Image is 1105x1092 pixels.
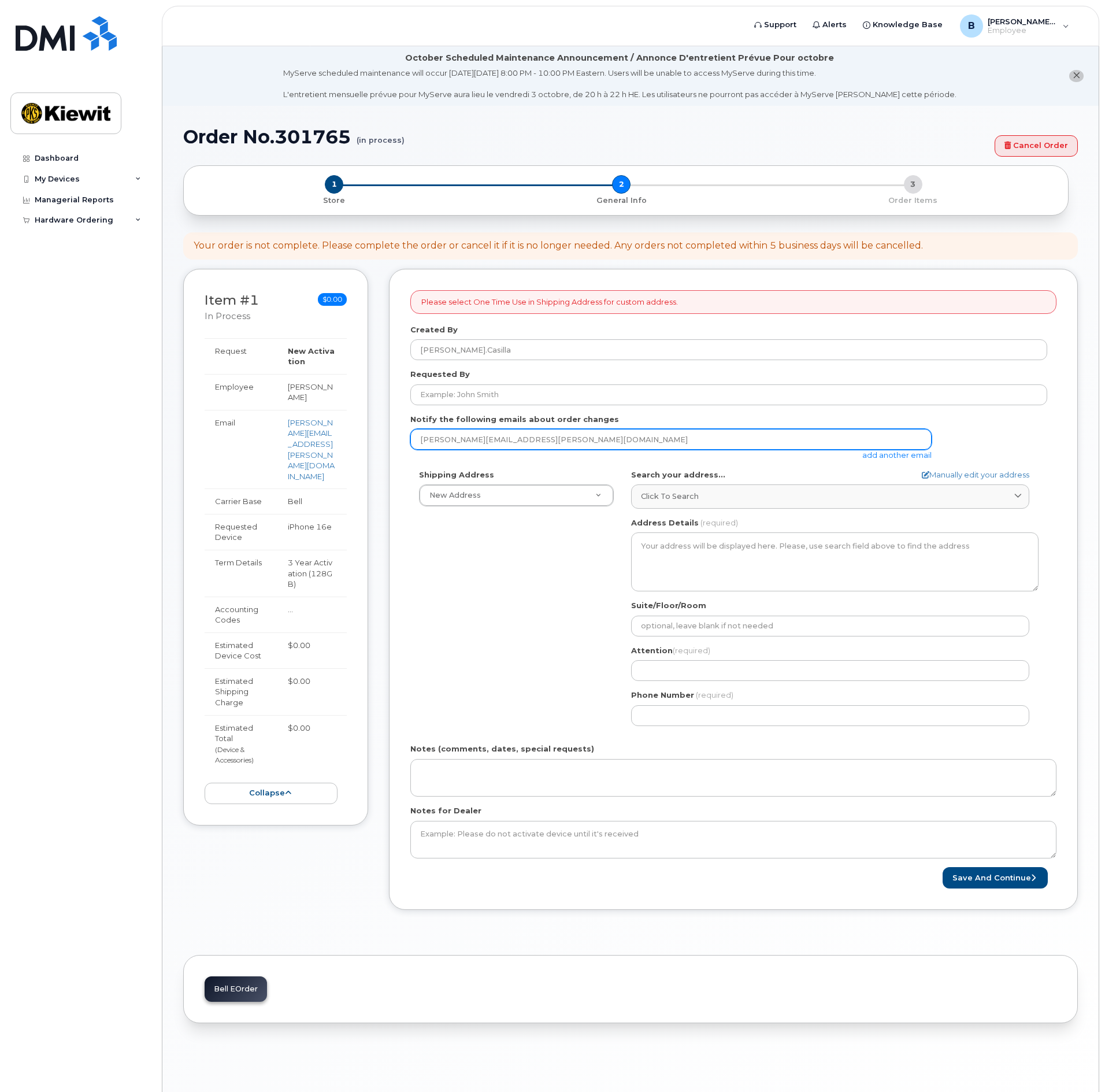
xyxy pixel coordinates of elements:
label: Attention [631,645,710,656]
button: collapse [205,783,338,804]
span: New Address [429,491,481,499]
label: Suite/Floor/Room [631,600,706,611]
a: Manually edit your address [922,469,1029,480]
a: New Address [420,485,613,506]
label: Created By [410,324,458,335]
td: Estimated Total [205,715,277,772]
span: Click to search [641,491,699,502]
a: [PERSON_NAME][EMAIL_ADDRESS][PERSON_NAME][DOMAIN_NAME] [288,418,335,481]
small: (Device & Accessories) [215,745,254,765]
td: Request [205,338,277,374]
input: Example: john@appleseed.com [410,429,932,450]
h1: Order No.301765 [183,127,989,147]
td: Bell [277,488,347,514]
td: $0.00 [277,715,347,772]
td: Accounting Codes [205,597,277,632]
p: Store [198,195,471,206]
label: Notes for Dealer [410,805,481,816]
span: (required) [700,518,738,527]
span: (required) [696,690,733,699]
iframe: Messenger Launcher [1055,1042,1096,1083]
input: Example: John Smith [410,384,1047,405]
h3: Item #1 [205,293,259,323]
a: 1 Store [193,194,476,206]
label: Shipping Address [419,469,494,480]
strong: New Activation [288,346,335,367]
td: Carrier Base [205,488,277,514]
td: Requested Device [205,514,277,550]
td: Estimated Shipping Charge [205,668,277,715]
label: Phone Number [631,690,694,701]
span: … [288,605,293,614]
button: close notification [1069,70,1084,82]
td: 3 Year Activation (128GB) [277,550,347,597]
a: Cancel Order [995,135,1078,157]
td: Estimated Device Cost [205,632,277,668]
label: Notes (comments, dates, special requests) [410,743,594,754]
button: Save and Continue [943,867,1048,889]
a: Click to search [631,484,1029,508]
div: MyServe scheduled maintenance will occur [DATE][DATE] 8:00 PM - 10:00 PM Eastern. Users will be u... [283,68,956,100]
span: (required) [673,646,710,655]
div: Your order is not complete. Please complete the order or cancel it if it is no longer needed. Any... [194,239,923,253]
td: $0.00 [277,632,347,668]
td: [PERSON_NAME] [277,374,347,410]
span: 1 [325,175,343,194]
span: $0.00 [318,293,347,306]
label: Address Details [631,517,699,528]
label: Requested By [410,369,470,380]
small: (in process) [357,127,405,145]
td: $0.00 [277,668,347,715]
small: in process [205,311,250,321]
div: October Scheduled Maintenance Announcement / Annonce D'entretient Prévue Pour octobre [405,52,834,64]
td: iPhone 16e [277,514,347,550]
input: optional, leave blank if not needed [631,616,1029,636]
label: Search your address... [631,469,725,480]
p: Please select One Time Use in Shipping Address for custom address. [421,297,678,308]
td: Term Details [205,550,277,597]
label: Notify the following emails about order changes [410,414,619,425]
td: Email [205,410,277,488]
a: add another email [862,450,932,460]
td: Employee [205,374,277,410]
